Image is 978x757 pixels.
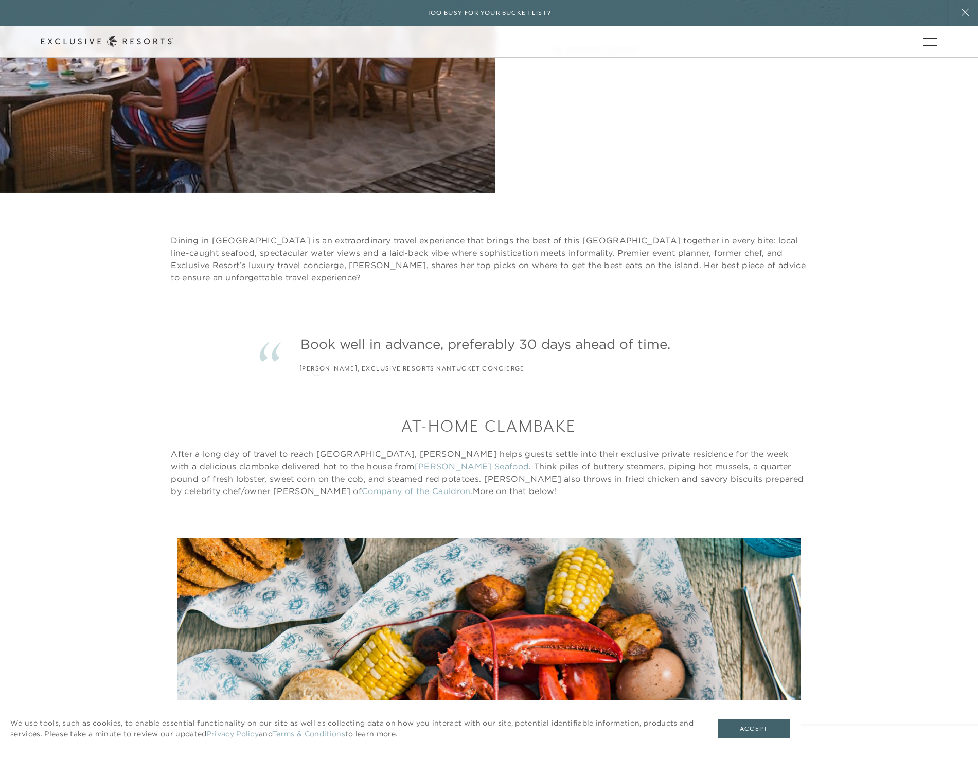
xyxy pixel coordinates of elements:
[427,8,552,18] h6: Too busy for your bucket list?
[362,486,473,496] a: Company of the Cauldron.
[207,729,259,740] a: Privacy Policy
[273,729,345,740] a: Terms & Conditions
[718,719,790,738] button: Accept
[171,415,807,437] h3: At-Home Clambake
[171,234,807,284] p: Dining in [GEOGRAPHIC_DATA] is an extraordinary travel experience that brings the best of this [G...
[923,38,937,45] button: Open navigation
[171,448,807,497] p: After a long day of travel to reach [GEOGRAPHIC_DATA], [PERSON_NAME] helps guests settle into the...
[300,335,742,354] div: Book well in advance, preferably 30 days ahead of time.
[10,718,698,740] p: We use tools, such as cookies, to enable essential functionality on our site as well as collectin...
[292,364,525,374] div: — [PERSON_NAME], Exclusive Resorts Nantucket Concierge
[415,461,529,471] a: [PERSON_NAME] Seafood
